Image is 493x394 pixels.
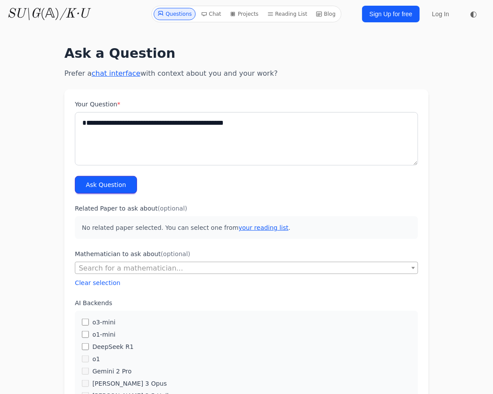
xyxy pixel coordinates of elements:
[226,8,262,20] a: Projects
[75,204,418,213] label: Related Paper to ask about
[79,264,183,272] span: Search for a mathematician...
[313,8,339,20] a: Blog
[75,299,418,307] label: AI Backends
[239,224,289,231] a: your reading list
[427,6,454,22] a: Log In
[64,46,429,61] h1: Ask a Question
[92,330,116,339] label: o1-mini
[7,6,89,22] a: SU\G(𝔸)/K·U
[75,216,418,239] p: No related paper selected. You can select one from .
[197,8,225,20] a: Chat
[92,69,140,77] a: chat interface
[64,68,429,79] p: Prefer a with context about you and your work?
[264,8,311,20] a: Reading List
[75,278,120,287] button: Clear selection
[75,100,418,109] label: Your Question
[470,10,477,18] span: ◐
[7,7,40,21] i: SU\G
[154,8,196,20] a: Questions
[75,262,418,274] span: Search for a mathematician...
[158,205,187,212] span: (optional)
[60,7,89,21] i: /K·U
[362,6,420,22] a: Sign Up for free
[92,355,100,363] label: o1
[92,342,134,351] label: DeepSeek R1
[75,176,137,193] button: Ask Question
[75,250,418,258] label: Mathematician to ask about
[92,367,132,376] label: Gemini 2 Pro
[92,379,167,388] label: [PERSON_NAME] 3 Opus
[92,318,116,327] label: o3-mini
[161,250,190,257] span: (optional)
[465,5,482,23] button: ◐
[75,262,418,274] span: Search for a mathematician...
